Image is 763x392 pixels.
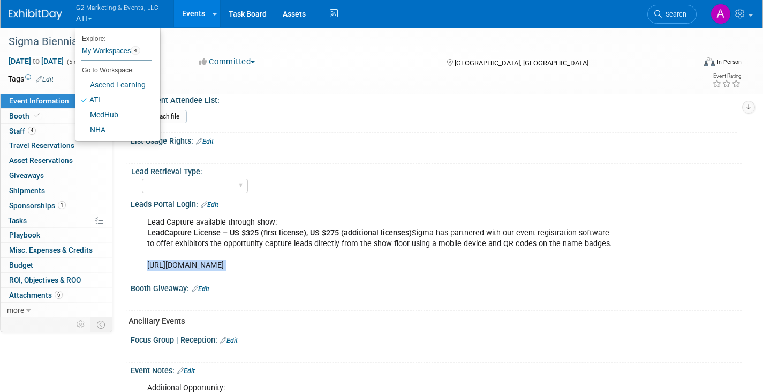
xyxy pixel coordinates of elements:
[75,92,152,107] a: ATI
[9,201,66,210] span: Sponsorships
[8,56,64,66] span: [DATE] [DATE]
[75,107,152,122] a: MedHub
[75,122,152,137] a: NHA
[66,58,88,65] span: (5 days)
[1,273,112,287] a: ROI, Objectives & ROO
[28,127,36,135] span: 4
[81,42,152,60] a: My Workspaces4
[704,57,715,66] img: Format-Inperson.png
[131,363,742,376] div: Event Notes:
[129,316,734,327] div: Ancillary Events
[9,9,62,20] img: ExhibitDay
[72,317,90,331] td: Personalize Event Tab Strip
[5,32,679,51] div: Sigma Biennial Convention
[1,168,112,183] a: Giveaways
[8,216,27,225] span: Tasks
[9,231,40,239] span: Playbook
[1,138,112,153] a: Travel Reservations
[147,228,412,238] b: LeadCapture License – US $325 (first license), US $275 (additional licenses)
[711,4,731,24] img: Anna Lerner
[1,258,112,272] a: Budget
[1,183,112,198] a: Shipments
[633,56,742,72] div: Event Format
[9,246,93,254] span: Misc. Expenses & Credits
[76,2,158,13] span: G2 Marketing & Events, LLC
[9,186,45,195] span: Shipments
[455,59,588,67] span: [GEOGRAPHIC_DATA], [GEOGRAPHIC_DATA]
[1,243,112,257] a: Misc. Expenses & Credits
[36,76,54,83] a: Edit
[9,97,69,105] span: Event Information
[34,113,40,119] i: Booth reservation complete
[31,57,41,65] span: to
[55,291,63,299] span: 6
[140,212,623,276] div: Lead Capture available through show: Sigma has partnered with our event registration software to ...
[220,337,238,344] a: Edit
[131,46,140,55] span: 4
[1,213,112,228] a: Tasks
[90,317,112,331] td: Toggle Event Tabs
[131,280,742,294] div: Booth Giveaway:
[195,56,259,68] button: Committed
[131,133,742,147] div: List Usage Rights:
[9,141,74,150] span: Travel Reservations
[1,94,112,108] a: Event Information
[1,288,112,302] a: Attachments6
[1,109,112,123] a: Booth
[7,306,24,314] span: more
[9,156,73,165] span: Asset Reservations
[1,124,112,138] a: Staff4
[75,32,152,42] li: Explore:
[177,367,195,375] a: Edit
[647,5,697,24] a: Search
[1,303,112,317] a: more
[75,63,152,77] li: Go to Workspace:
[192,285,209,293] a: Edit
[9,291,63,299] span: Attachments
[662,10,686,18] span: Search
[712,73,741,79] div: Event Rating
[9,276,81,284] span: ROI, Objectives & ROO
[8,73,54,84] td: Tags
[716,58,742,66] div: In-Person
[196,138,214,145] a: Edit
[131,92,737,106] div: Post Event Attendee List:
[131,196,742,210] div: Leads Portal Login:
[1,153,112,168] a: Asset Reservations
[1,228,112,242] a: Playbook
[9,127,36,135] span: Staff
[75,77,152,92] a: Ascend Learning
[131,164,737,177] div: Lead Retrieval Type:
[9,261,33,269] span: Budget
[131,332,742,346] div: Focus Group | Reception:
[58,201,66,209] span: 1
[9,112,42,120] span: Booth
[1,198,112,213] a: Sponsorships1
[9,171,44,180] span: Giveaways
[201,201,218,209] a: Edit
